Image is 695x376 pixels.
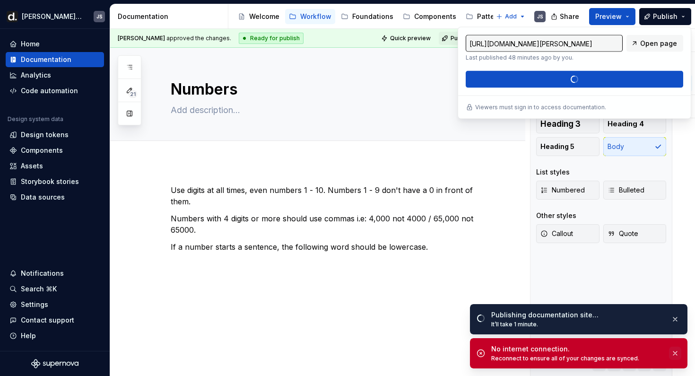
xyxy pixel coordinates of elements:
[595,12,622,21] span: Preview
[169,78,486,101] textarea: Numbers
[234,9,283,24] a: Welcome
[491,355,663,362] div: Reconnect to ensure all of your changes are synced.
[589,8,635,25] button: Preview
[6,174,104,189] a: Storybook stories
[6,143,104,158] a: Components
[6,52,104,67] a: Documentation
[6,83,104,98] a: Code automation
[21,39,40,49] div: Home
[31,359,78,368] svg: Supernova Logo
[536,167,570,177] div: List styles
[21,161,43,171] div: Assets
[466,54,623,61] p: Last published 48 minutes ago by you.
[491,344,663,354] div: No internet connection.
[536,181,599,200] button: Numbered
[540,142,574,151] span: Heading 5
[6,281,104,297] button: Search ⌘K
[439,32,501,45] button: Publish changes
[21,300,48,309] div: Settings
[352,12,393,21] div: Foundations
[6,127,104,142] a: Design tokens
[2,6,108,26] button: [PERSON_NAME] UIJS
[21,315,74,325] div: Contact support
[6,190,104,205] a: Data sources
[491,321,663,328] div: It’ll take 1 minute.
[21,70,51,80] div: Analytics
[239,33,304,44] div: Ready for publish
[337,9,397,24] a: Foundations
[21,284,57,294] div: Search ⌘K
[537,13,543,20] div: JS
[608,185,644,195] span: Bulleted
[6,68,104,83] a: Analytics
[608,229,638,238] span: Quote
[378,32,435,45] button: Quick preview
[603,114,667,133] button: Heading 4
[249,12,279,21] div: Welcome
[639,8,691,25] button: Publish
[171,213,487,236] p: Numbers with 4 digits or more should use commas i.e: 4,000 not 4000 / 65,000 not 65000.
[603,224,667,243] button: Quote
[6,328,104,343] button: Help
[505,13,517,20] span: Add
[462,9,509,24] a: Patterns
[451,35,496,42] span: Publish changes
[536,211,576,220] div: Other styles
[626,35,683,52] a: Open page
[608,119,644,129] span: Heading 4
[560,12,579,21] span: Share
[8,115,63,123] div: Design system data
[118,35,165,42] span: [PERSON_NAME]
[6,266,104,281] button: Notifications
[653,12,678,21] span: Publish
[540,119,581,129] span: Heading 3
[640,39,677,48] span: Open page
[6,158,104,174] a: Assets
[129,90,137,98] span: 21
[118,12,224,21] div: Documentation
[540,185,585,195] span: Numbered
[171,241,487,253] p: If a number starts a sentence, the following word should be lowercase.
[6,297,104,312] a: Settings
[285,9,335,24] a: Workflow
[21,331,36,341] div: Help
[477,12,505,21] div: Patterns
[21,55,71,64] div: Documentation
[21,192,65,202] div: Data sources
[234,7,491,26] div: Page tree
[493,10,529,23] button: Add
[390,35,431,42] span: Quick preview
[300,12,331,21] div: Workflow
[6,313,104,328] button: Contact support
[21,146,63,155] div: Components
[475,104,606,111] p: Viewers must sign in to access documentation.
[118,35,231,42] span: approved the changes.
[536,137,599,156] button: Heading 5
[546,8,585,25] button: Share
[96,13,103,20] div: JS
[603,181,667,200] button: Bulleted
[21,177,79,186] div: Storybook stories
[21,130,69,140] div: Design tokens
[22,12,82,21] div: [PERSON_NAME] UI
[540,229,573,238] span: Callout
[21,269,64,278] div: Notifications
[21,86,78,96] div: Code automation
[491,310,663,320] div: Publishing documentation site…
[536,224,599,243] button: Callout
[536,114,599,133] button: Heading 3
[399,9,460,24] a: Components
[7,11,18,22] img: b918d911-6884-482e-9304-cbecc30deec6.png
[171,184,487,207] p: Use digits at all times, even numbers 1 - 10. Numbers 1 - 9 don't have a 0 in front of them.
[6,36,104,52] a: Home
[414,12,456,21] div: Components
